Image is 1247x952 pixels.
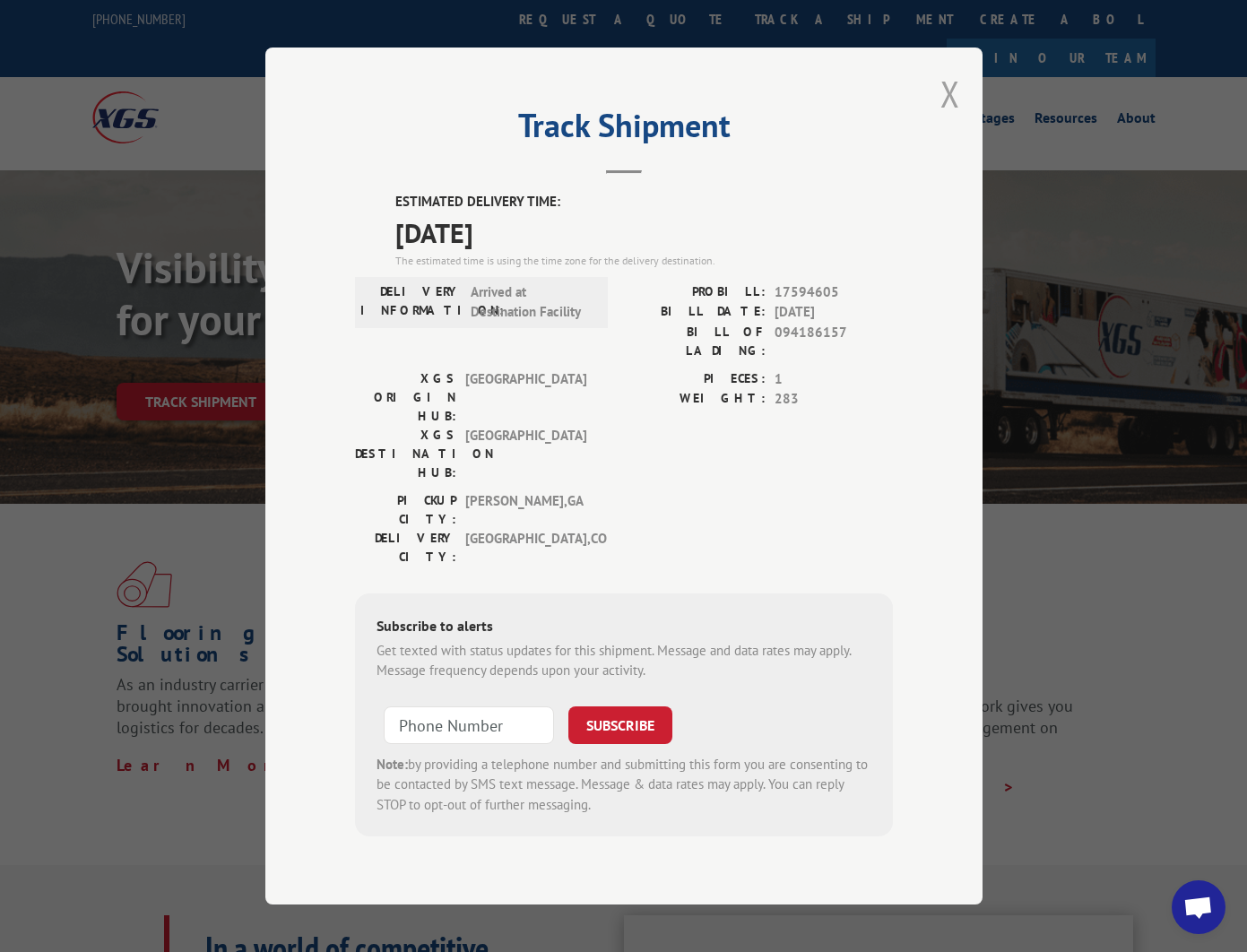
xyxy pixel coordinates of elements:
[465,426,586,482] span: [GEOGRAPHIC_DATA]
[377,641,871,681] div: Get texted with status updates for this shipment. Message and data rates may apply. Message frequ...
[775,389,893,410] span: 283
[624,302,766,323] label: BILL DATE:
[940,70,960,117] button: Close modal
[395,253,893,269] div: The estimated time is using the time zone for the delivery destination.
[471,282,592,323] span: Arrived at Destination Facility
[465,491,586,529] span: [PERSON_NAME] , GA
[355,491,456,529] label: PICKUP CITY:
[465,369,586,426] span: [GEOGRAPHIC_DATA]
[377,755,871,816] div: by providing a telephone number and submitting this form you are consenting to be contacted by SM...
[624,323,766,360] label: BILL OF LADING:
[355,369,456,426] label: XGS ORIGIN HUB:
[355,426,456,482] label: XGS DESTINATION HUB:
[377,756,408,773] strong: Note:
[568,706,672,744] button: SUBSCRIBE
[384,706,554,744] input: Phone Number
[624,282,766,303] label: PROBILL:
[395,212,893,253] span: [DATE]
[355,113,893,147] h2: Track Shipment
[377,615,871,641] div: Subscribe to alerts
[775,302,893,323] span: [DATE]
[775,282,893,303] span: 17594605
[775,323,893,360] span: 094186157
[360,282,462,323] label: DELIVERY INFORMATION:
[355,529,456,567] label: DELIVERY CITY:
[624,369,766,390] label: PIECES:
[395,192,893,212] label: ESTIMATED DELIVERY TIME:
[465,529,586,567] span: [GEOGRAPHIC_DATA] , CO
[624,389,766,410] label: WEIGHT:
[1172,880,1225,934] div: Open chat
[775,369,893,390] span: 1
